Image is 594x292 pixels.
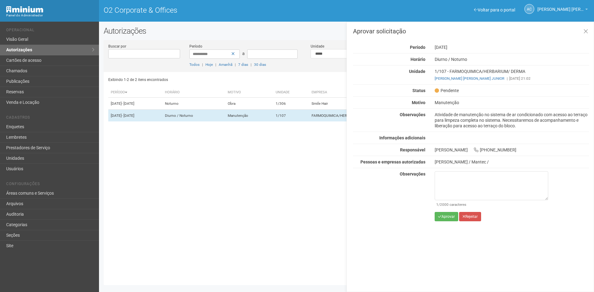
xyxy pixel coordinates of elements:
[254,62,266,67] a: 30 dias
[474,7,515,12] a: Voltar para o portal
[459,212,481,221] button: Rejeitar
[400,171,425,176] strong: Observações
[436,202,438,207] span: 1
[430,147,594,153] div: [PERSON_NAME] [PHONE_NUMBER]
[104,6,342,14] h1: O2 Corporate & Offices
[379,135,425,140] strong: Informações adicionais
[436,202,547,207] div: /2000 caracteres
[6,13,94,18] div: Painel do Administrador
[215,62,216,67] span: |
[225,110,273,122] td: Manutenção
[430,112,594,129] div: Atividade de manutenção no sistema de ar condicionado com acesso ao terraço para limpeza completa...
[411,57,425,62] strong: Horário
[6,115,94,122] li: Cadastros
[537,1,584,12] span: Ana Carla de Carvalho Silva
[219,62,232,67] a: Amanhã
[238,62,248,67] a: 7 dias
[225,98,273,110] td: Obra
[162,98,225,110] td: Noturno
[400,147,425,152] strong: Responsável
[309,98,439,110] td: Smile Hair
[435,88,459,93] span: Pendente
[273,87,309,98] th: Unidade
[410,45,425,50] strong: Período
[360,159,425,164] strong: Pessoas e empresas autorizadas
[6,28,94,34] li: Operacional
[189,44,202,49] label: Período
[430,44,594,50] div: [DATE]
[108,44,126,49] label: Buscar por
[104,26,589,36] h2: Autorizações
[189,62,200,67] a: Todos
[435,76,589,81] div: [DATE] 21:02
[122,113,134,118] span: - [DATE]
[353,28,589,34] h3: Aprovar solicitação
[225,87,273,98] th: Motivo
[435,159,589,165] div: [PERSON_NAME] / Mantec /
[400,112,425,117] strong: Observações
[524,4,534,14] a: AC
[108,98,162,110] td: [DATE]
[205,62,213,67] a: Hoje
[273,98,309,110] td: 1/306
[162,87,225,98] th: Horário
[430,57,594,62] div: Diurno / Noturno
[273,110,309,122] td: 1/107
[309,110,439,122] td: FARMOQUIMICA/HERBARIUM/ DERMA
[251,62,252,67] span: |
[108,87,162,98] th: Período
[122,101,134,106] span: - [DATE]
[162,110,225,122] td: Diurno / Noturno
[412,100,425,105] strong: Motivo
[108,110,162,122] td: [DATE]
[435,76,504,81] a: [PERSON_NAME] [PERSON_NAME] JUNIOR
[435,212,458,221] button: Aprovar
[235,62,236,67] span: |
[6,6,43,13] img: Minium
[409,69,425,74] strong: Unidade
[311,44,324,49] label: Unidade
[537,8,588,13] a: [PERSON_NAME] [PERSON_NAME]
[507,76,508,81] span: |
[309,87,439,98] th: Empresa
[108,75,345,84] div: Exibindo 1-2 de 2 itens encontrados
[430,69,594,81] div: 1/107 - FARMOQUIMICA/HERBARIUM/ DERMA
[242,51,245,56] span: a
[579,25,592,38] a: Fechar
[202,62,203,67] span: |
[430,100,594,105] div: Manutenção
[6,182,94,188] li: Configurações
[412,88,425,93] strong: Status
